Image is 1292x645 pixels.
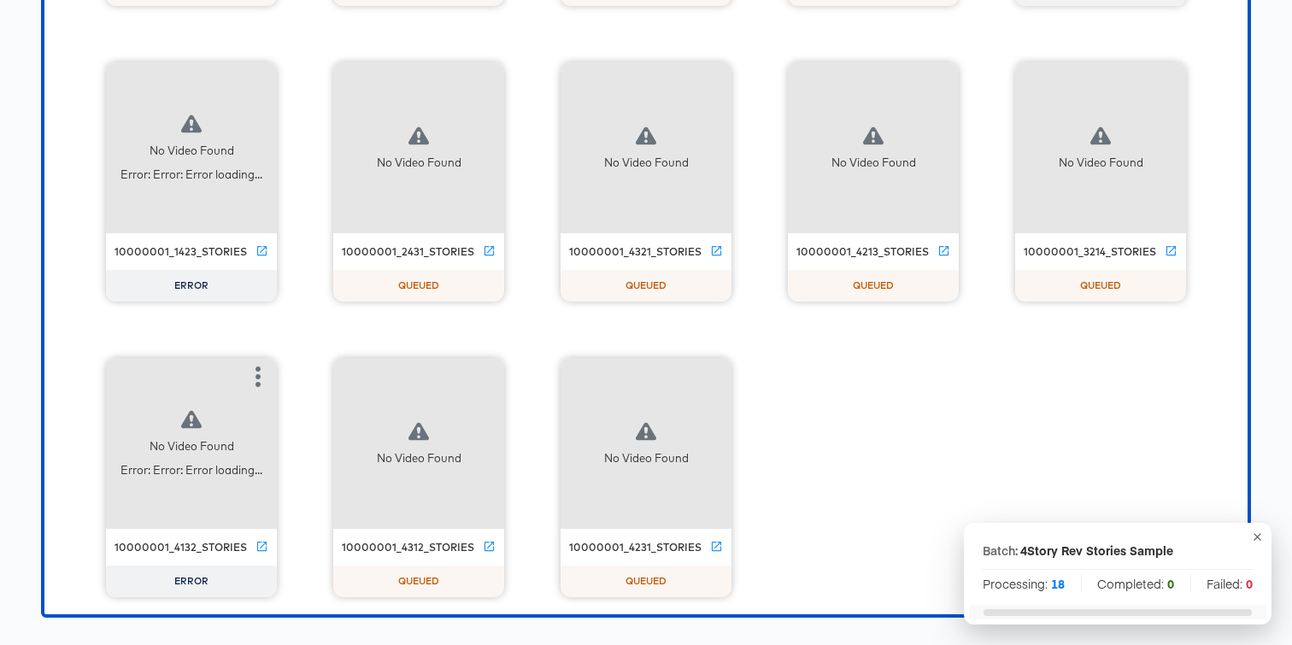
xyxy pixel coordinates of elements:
[619,279,673,293] span: QUEUED
[377,155,461,171] div: No Video Found
[391,575,446,589] span: QUEUED
[115,245,247,259] div: 10000001_1423_stories
[569,245,702,259] div: 10000001_4321_stories
[619,575,673,589] span: QUEUED
[1073,279,1128,293] span: QUEUED
[569,541,702,554] div: 10000001_4231_stories
[120,167,262,183] div: Error: Error: Error loading...
[342,541,474,554] div: 10000001_4312_stories
[983,542,1018,559] p: Batch:
[1167,575,1174,592] strong: 0
[1059,155,1143,171] div: No Video Found
[150,438,234,454] div: No Video Found
[846,279,901,293] span: QUEUED
[1097,575,1174,592] span: Completed:
[120,462,262,478] div: Error: Error: Error loading...
[342,245,474,259] div: 10000001_2431_stories
[1246,575,1253,592] strong: 0
[1207,575,1253,592] span: Failed:
[1051,575,1065,592] strong: 18
[604,155,689,171] div: No Video Found
[167,279,215,293] span: ERROR
[983,575,1065,592] span: Processing:
[796,245,929,259] div: 10000001_4213_stories
[377,450,461,466] div: No Video Found
[1020,542,1173,559] div: 4Story Rev Stories Sample
[167,575,215,589] span: ERROR
[831,155,916,171] div: No Video Found
[115,541,247,554] div: 10000001_4132_stories
[391,279,446,293] span: QUEUED
[150,143,234,159] div: No Video Found
[1024,245,1156,259] div: 10000001_3214_stories
[604,450,689,466] div: No Video Found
